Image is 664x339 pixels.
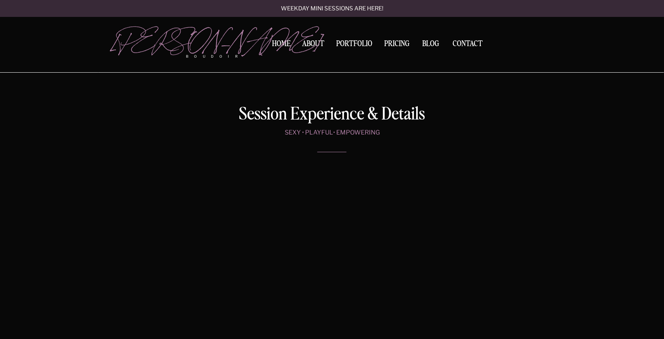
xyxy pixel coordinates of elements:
a: Contact [450,40,486,48]
a: Portfolio [334,40,375,50]
a: Weekday mini sessions are here! [260,6,404,12]
p: boudoir [186,54,250,59]
a: BLOG [419,40,443,47]
a: Pricing [382,40,412,50]
a: [PERSON_NAME] [112,27,250,50]
h1: Session Experience & Details [172,106,492,127]
p: sexy • playful• empowering [239,129,426,136]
